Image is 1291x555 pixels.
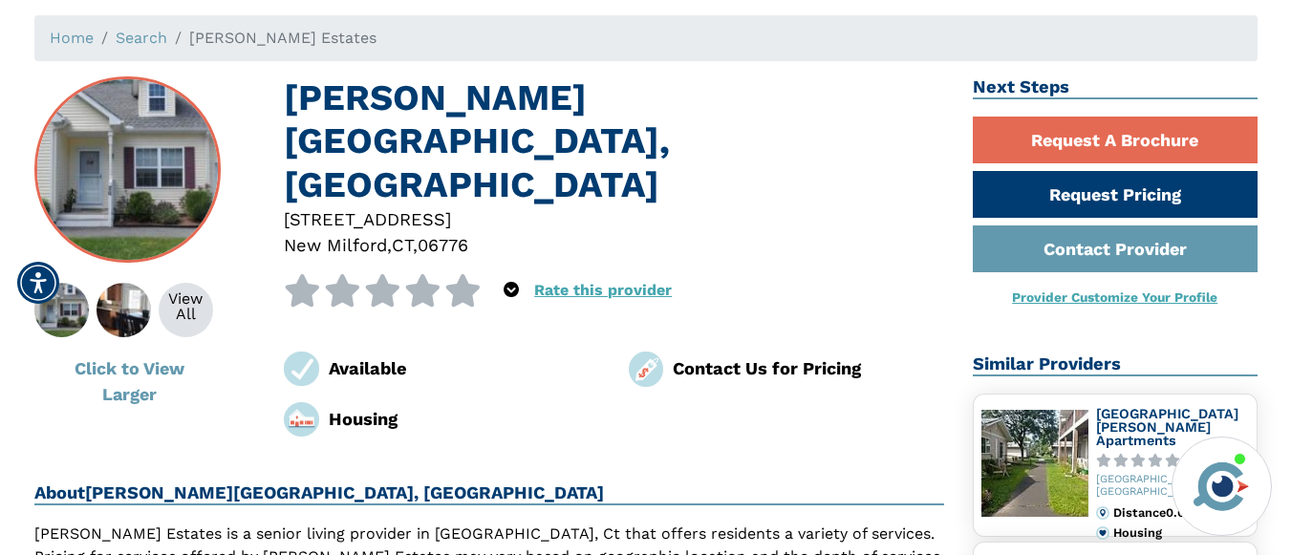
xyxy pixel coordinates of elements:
span: CT [392,235,413,255]
div: View All [159,291,213,322]
a: Request A Brochure [973,117,1258,163]
div: Distance 0.0 Miles [1113,506,1248,520]
img: avatar [1189,454,1254,519]
div: Available [329,355,600,381]
h2: Next Steps [973,76,1258,99]
div: [GEOGRAPHIC_DATA], [GEOGRAPHIC_DATA], 06776 [1096,474,1249,499]
span: , [387,235,392,255]
iframe: iframe [913,164,1272,425]
span: New Milford [284,235,387,255]
img: Laurel Ridge Estates, New Milford CT [35,78,219,262]
a: 0.0 [1096,454,1249,468]
span: , [413,235,418,255]
img: primary.svg [1096,526,1109,540]
div: Housing [329,406,600,432]
div: 06776 [418,232,468,258]
div: [STREET_ADDRESS] [284,206,944,232]
span: [PERSON_NAME] Estates [189,29,377,47]
img: About Laurel Ridge Estates, New Milford CT [75,283,172,337]
div: Accessibility Menu [17,262,59,304]
div: Contact Us for Pricing [673,355,944,381]
nav: breadcrumb [34,15,1258,61]
a: [GEOGRAPHIC_DATA][PERSON_NAME] Apartments [1096,406,1238,447]
h2: About [PERSON_NAME][GEOGRAPHIC_DATA], [GEOGRAPHIC_DATA] [34,482,945,505]
div: Popover trigger [504,274,519,307]
a: Rate this provider [534,281,672,299]
div: Housing [1113,526,1248,540]
a: Home [50,29,94,47]
h1: [PERSON_NAME][GEOGRAPHIC_DATA], [GEOGRAPHIC_DATA] [284,76,944,206]
a: Search [116,29,167,47]
button: Click to View Larger [34,345,226,417]
img: distance.svg [1096,506,1109,520]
